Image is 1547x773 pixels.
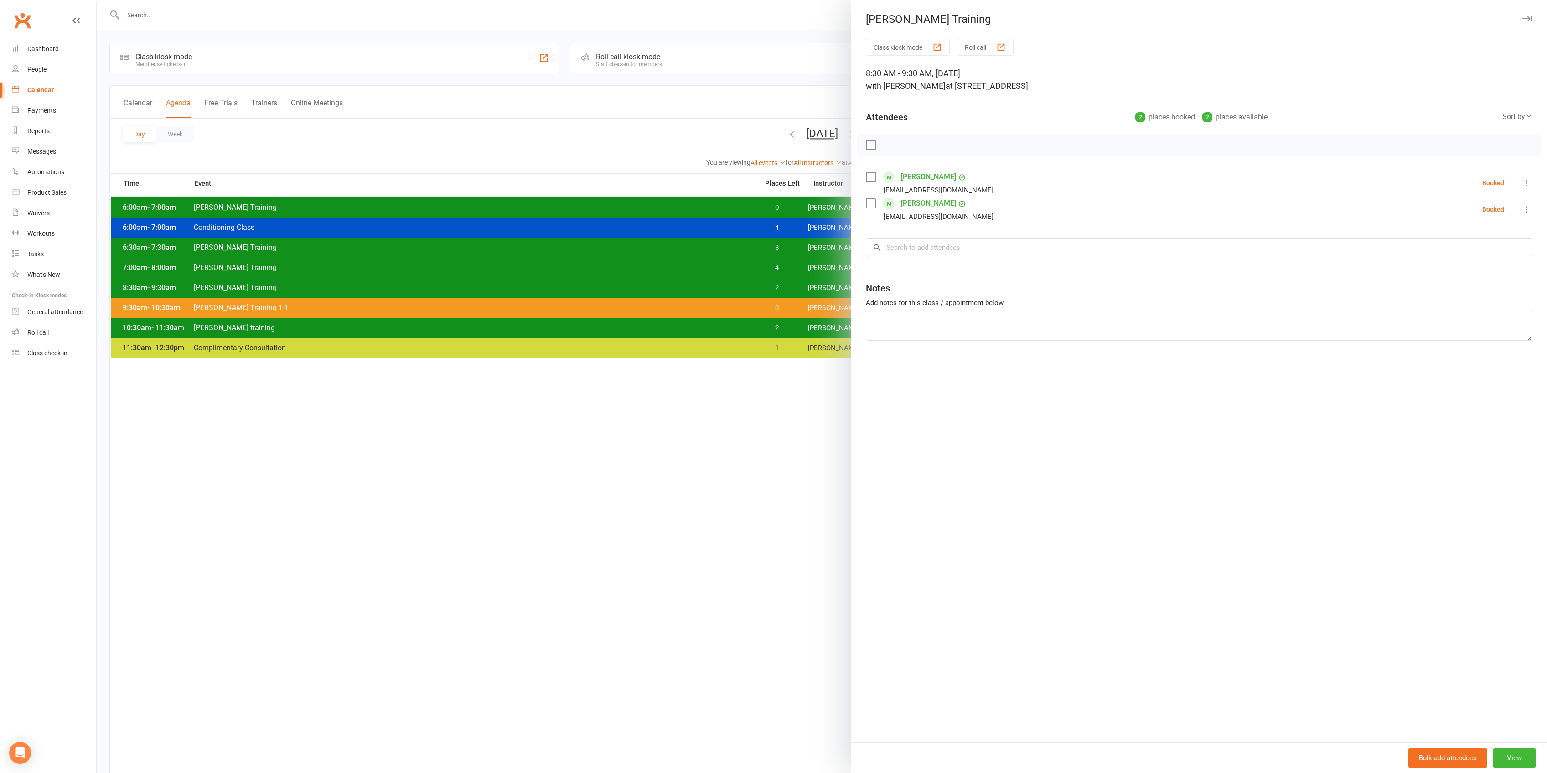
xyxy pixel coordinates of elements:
[851,13,1547,26] div: [PERSON_NAME] Training
[27,230,55,237] div: Workouts
[27,349,67,357] div: Class check-in
[1408,748,1487,768] button: Bulk add attendees
[12,80,96,100] a: Calendar
[1482,206,1504,213] div: Booked
[12,223,96,244] a: Workouts
[1502,111,1532,123] div: Sort by
[866,297,1532,308] div: Add notes for this class / appointment below
[1135,112,1145,122] div: 2
[27,189,67,196] div: Product Sales
[27,86,54,93] div: Calendar
[27,148,56,155] div: Messages
[11,9,34,32] a: Clubworx
[12,343,96,363] a: Class kiosk mode
[12,182,96,203] a: Product Sales
[12,59,96,80] a: People
[12,100,96,121] a: Payments
[12,203,96,223] a: Waivers
[1202,111,1268,124] div: places available
[866,282,890,295] div: Notes
[27,168,64,176] div: Automations
[27,209,50,217] div: Waivers
[12,39,96,59] a: Dashboard
[866,39,950,56] button: Class kiosk mode
[884,211,993,223] div: [EMAIL_ADDRESS][DOMAIN_NAME]
[884,184,993,196] div: [EMAIL_ADDRESS][DOMAIN_NAME]
[27,250,44,258] div: Tasks
[866,238,1532,257] input: Search to add attendees
[866,111,908,124] div: Attendees
[866,81,946,91] span: with [PERSON_NAME]
[1202,112,1212,122] div: 2
[1493,748,1536,768] button: View
[27,45,59,52] div: Dashboard
[27,271,60,278] div: What's New
[946,81,1028,91] span: at [STREET_ADDRESS]
[27,127,50,135] div: Reports
[12,121,96,141] a: Reports
[12,302,96,322] a: General attendance kiosk mode
[12,244,96,265] a: Tasks
[12,322,96,343] a: Roll call
[901,170,956,184] a: [PERSON_NAME]
[12,162,96,182] a: Automations
[1482,180,1504,186] div: Booked
[12,141,96,162] a: Messages
[27,107,56,114] div: Payments
[866,67,1532,93] div: 8:30 AM - 9:30 AM, [DATE]
[27,308,83,316] div: General attendance
[901,196,956,211] a: [PERSON_NAME]
[957,39,1014,56] button: Roll call
[9,742,31,764] div: Open Intercom Messenger
[1135,111,1195,124] div: places booked
[27,329,49,336] div: Roll call
[12,265,96,285] a: What's New
[27,66,47,73] div: People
